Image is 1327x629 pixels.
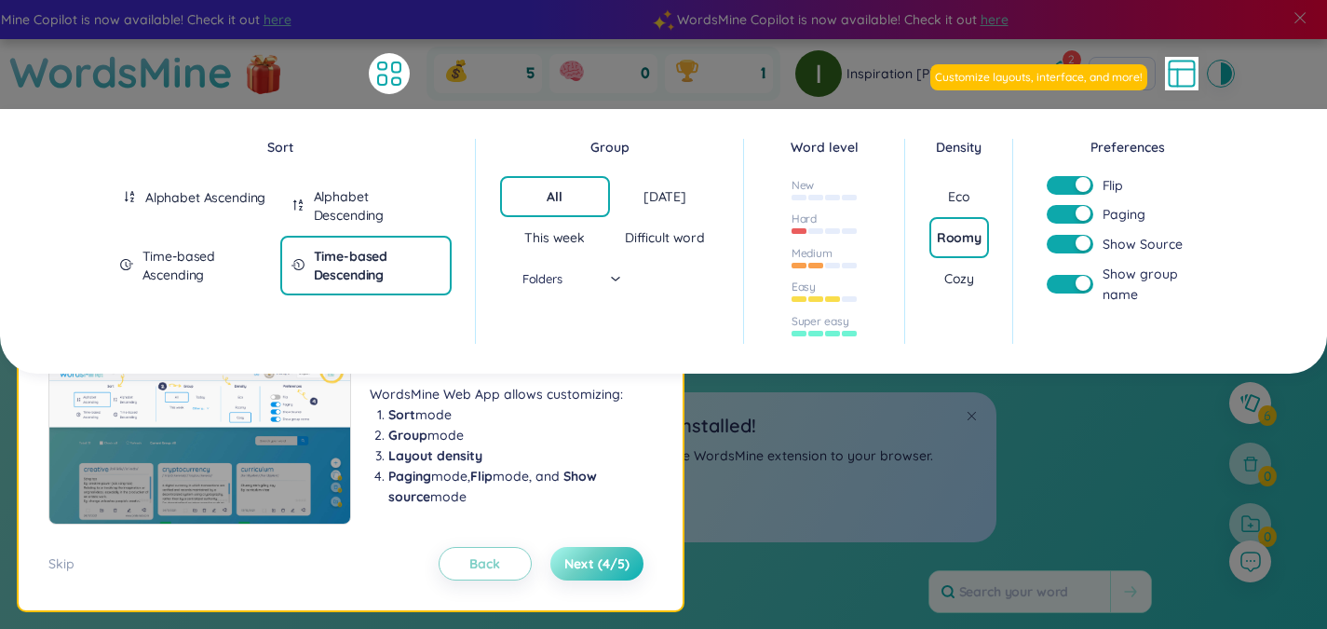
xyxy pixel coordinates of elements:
[846,63,1023,84] span: Inspiration [PERSON_NAME]
[944,269,974,288] div: Cozy
[291,258,305,271] span: field-time
[314,187,440,225] div: Alphabet Descending
[939,9,967,30] span: here
[641,63,650,84] span: 0
[439,547,532,581] button: Back
[388,466,635,507] li: mode, mode, and mode
[792,246,833,261] div: Medium
[768,137,881,157] div: Word level
[370,384,635,404] p: WordsMine Web App allows customizing:
[388,447,482,464] b: Layout density
[500,137,721,157] div: Group
[550,547,643,581] button: Next (4/5)
[1037,137,1219,157] div: Preferences
[792,212,818,226] div: Hard
[524,228,585,247] div: This week
[109,137,452,157] div: Sort
[314,247,440,284] div: Time-based Descending
[9,39,233,105] a: WordsMine
[1068,52,1075,66] span: 2
[388,425,635,445] li: mode
[388,406,415,423] b: Sort
[795,50,846,97] a: avatar
[291,198,305,212] span: sort-descending
[625,228,705,247] div: Difficult word
[388,404,635,425] li: mode
[145,188,265,207] div: Alphabet Ascending
[948,187,970,206] div: Eco
[929,137,988,157] div: Density
[245,45,282,101] img: flashSalesIcon.a7f4f837.png
[526,63,535,84] span: 5
[792,280,817,294] div: Easy
[120,258,133,271] span: field-time
[1103,204,1145,225] span: Paging
[547,187,562,206] div: All
[388,427,427,444] b: Group
[795,50,842,97] img: avatar
[48,554,74,574] div: Skip
[1103,176,1123,195] span: Flip
[1063,50,1081,69] sup: 2
[643,187,686,206] div: [DATE]
[761,63,765,84] span: 1
[929,571,1110,612] input: Search your word
[470,468,493,485] b: Flip
[222,9,250,30] span: here
[937,228,982,247] div: Roomy
[388,468,431,485] b: Paging
[469,554,500,573] span: Back
[792,178,815,193] div: New
[792,314,849,329] div: Super easy
[564,554,630,573] span: Next (4/5)
[1103,234,1183,254] span: Show Source
[1103,264,1210,305] span: Show group name
[123,190,136,203] span: sort-ascending
[142,247,269,284] div: Time-based Ascending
